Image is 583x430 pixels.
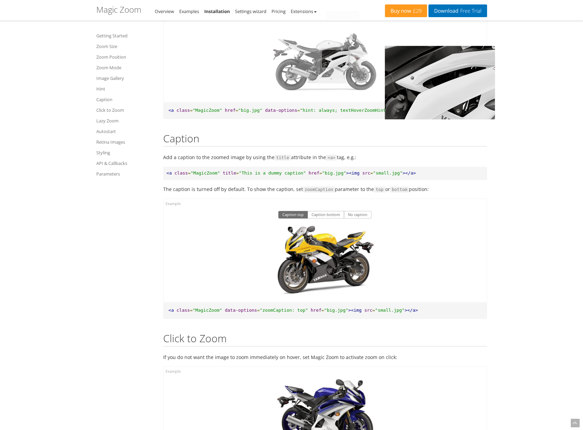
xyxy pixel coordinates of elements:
[275,155,291,161] code: title
[236,170,239,176] span: =
[390,187,409,193] code: bottom
[260,308,308,313] span: "zoomCaption: top"
[96,42,155,50] a: Zoom Size
[372,308,375,313] span: =
[177,108,190,113] span: class
[385,4,427,17] a: Buy now£29
[163,353,487,361] p: If you do not want the image to zoom immediately on hover, set Magic Zoom to activate zoom on click:
[190,108,193,113] span: =
[270,24,380,97] img: yzf-r6-white-1.jpg
[225,308,257,313] span: data-options
[257,308,260,313] span: =
[239,170,306,176] span: "This is a dummy caption"
[270,224,380,297] img: yzf-r6-yellow-4.jpg
[308,170,319,176] span: href
[411,8,422,14] span: £29
[321,308,324,313] span: =
[96,63,155,72] a: Zoom Mode
[169,108,174,113] span: <a
[188,170,191,176] span: =
[225,108,235,113] span: href
[96,53,155,61] a: Zoom Position
[96,5,141,14] h1: Magic Zoom
[163,153,487,162] p: Add a caption to the zoomed image by using the attribute in the tag, e.g.:
[428,4,487,17] a: DownloadFree Trial
[307,211,344,218] button: Caption bottom
[348,308,362,313] span: ><img
[193,108,222,113] span: "MagicZoom"
[96,106,155,114] a: Click to Zoom
[346,170,360,176] span: ><img
[373,170,402,176] span: "small.jpg"
[96,95,155,104] a: Caption
[177,308,190,313] span: class
[319,170,322,176] span: =
[193,308,222,313] span: "MagicZoom"
[311,308,321,313] span: href
[458,8,481,14] span: Free Trial
[374,187,385,193] code: top
[271,8,286,14] a: Pricing
[163,185,487,193] p: The caption is turned off by default. To show the caption, set parameter to the or position:
[190,308,193,313] span: =
[303,187,335,193] code: zoomCaption
[326,155,337,161] code: <a>
[163,133,487,146] h2: Caption
[96,74,155,82] a: Image Gallery
[96,32,155,40] a: Getting Started
[322,170,346,176] span: "big.jpg"
[278,211,308,218] button: Caption top
[362,170,370,176] span: src
[96,159,155,167] a: API & Callbacks
[204,8,230,14] a: Installation
[167,170,172,176] span: <a
[402,170,416,176] span: ></a>
[324,308,348,313] span: "big.jpg"
[163,333,487,346] h2: Click to Zoom
[96,148,155,157] a: Styling
[96,138,155,146] a: Retina Images
[235,8,267,14] a: Settings wizard
[265,108,297,113] span: data-options
[96,127,155,135] a: Autostart
[370,170,373,176] span: =
[404,308,418,313] span: ></a>
[96,170,155,178] a: Parameters
[191,170,220,176] span: "MagicZoom"
[155,8,174,14] a: Overview
[344,211,372,218] button: No caption
[364,308,372,313] span: src
[96,117,155,125] a: Lazy Zoom
[96,85,155,93] a: Hint
[179,8,199,14] a: Examples
[375,308,404,313] span: "small.jpg"
[291,8,316,14] a: Extensions
[238,108,262,113] span: "big.jpg"
[235,108,238,113] span: =
[297,108,300,113] span: =
[174,170,188,176] span: class
[223,170,236,176] span: title
[169,308,174,313] span: <a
